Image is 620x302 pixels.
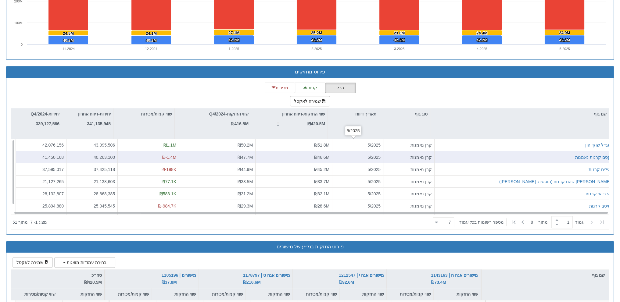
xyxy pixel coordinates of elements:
div: שווי קניות/מכירות [199,288,245,300]
div: קרן נאמנות [386,166,432,172]
div: קרן נאמנות [386,190,432,197]
tspan: 42.2M [311,38,322,42]
div: 42,076,156 [18,142,64,148]
tspan: 40.2M [63,38,74,43]
span: ₪31.2M [238,191,253,196]
span: ‏עמוד [575,219,585,225]
button: מישורים אגח י | 1212547 ₪92.6M [339,272,384,286]
text: 5-2025 [559,47,570,51]
div: סוג גוף [379,108,430,120]
button: מגדל שוקי הון [585,142,611,148]
button: הכל [325,83,356,93]
tspan: 23.6M [394,31,405,35]
div: שווי החזקות [340,288,386,300]
h3: פירוט מחזיקים [11,69,609,75]
span: ₪33.5M [238,179,253,184]
div: שווי קניות/מכירות [293,288,339,300]
div: שווי קניות/מכירות [387,288,433,300]
span: ₪45.2M [314,167,329,172]
div: ‏ מתוך [430,215,607,229]
div: 25,045,545 [69,203,115,209]
div: מישורים אגח י | 1212547 [339,272,384,286]
div: שווי קניות/מכירות [105,288,152,300]
div: שווי החזקות [58,288,105,300]
div: 43,095,506 [69,142,115,148]
div: 5/2025 [335,190,381,197]
button: בחירת עמודות מוצגות [54,257,115,268]
div: 5/2025 [345,126,361,135]
div: שם גוף [482,269,609,281]
span: ₪73.4M [431,280,446,285]
tspan: 40.2M [146,38,157,43]
text: 3-2025 [394,47,404,51]
span: ₪216.6M [243,280,261,285]
div: 21,127,265 [18,178,64,184]
div: סה״כ [14,272,102,286]
div: קרן נאמנות [386,203,432,209]
span: 8 [531,219,538,225]
div: שווי החזקות [152,288,199,300]
strong: ₪420.5M [307,121,325,126]
tspan: 42.2M [228,38,239,42]
tspan: 42.2M [476,38,487,42]
tspan: 42.2M [394,38,405,42]
span: ₪-1.4M [162,155,176,159]
div: 37,425,118 [69,166,115,172]
div: שם גוף [430,108,609,120]
h3: פירוט החזקות בני״ע של מישורים [11,244,609,250]
tspan: 24.4M [476,31,487,35]
div: קרן נאמנות [386,142,432,148]
div: קסם קרנות נאמנות [575,154,611,160]
button: שמירה לאקסל [290,96,330,106]
text: 100M [14,21,23,25]
text: 1-2025 [229,47,239,51]
button: קניות [295,83,325,93]
div: 5/2025 [335,166,381,172]
span: ‏מספר רשומות בכל עמוד [459,219,504,225]
span: ₪92.6M [339,280,354,285]
div: אי.בי.אי קרנות [585,190,611,197]
div: 5/2025 [335,154,381,160]
span: ₪46.6M [314,155,329,159]
button: מישורים אגח ח | 1143163 ₪73.4M [431,272,478,286]
tspan: 25.2M [311,30,322,35]
span: ₪50.2M [238,143,253,147]
tspan: 24.1M [146,31,157,36]
span: ₪28.6M [314,203,329,208]
button: אילים קרנות [589,166,611,172]
button: מיטב קרנות [589,203,611,209]
div: מישורים אגח ח | 1143163 [431,272,478,286]
text: 2-2025 [311,47,322,51]
tspan: 24.5M [63,31,74,36]
p: יחידות-דיווח אחרון [78,111,111,117]
text: 4-2025 [477,47,487,51]
strong: 341,135,945 [87,121,111,126]
strong: ₪416.5M [231,121,249,126]
span: ₪51.8M [314,143,329,147]
p: שווי החזקות-דיווח אחרון [282,111,325,117]
div: 5/2025 [335,203,381,209]
div: קרן נאמנות [386,154,432,160]
div: מישורים | 1105196 [162,272,196,286]
div: שווי החזקות [246,288,292,300]
button: מישורים אגח ט | 1178797 ₪216.6M [243,272,290,286]
span: ₪1.1M [163,143,176,147]
button: שמירה לאקסל [13,257,53,268]
span: ₪420.5M [84,280,102,285]
div: 28,132,807 [18,190,64,197]
div: 28,668,385 [69,190,115,197]
div: 25,894,880 [18,203,64,209]
div: קרן נאמנות [386,178,432,184]
div: 5/2025 [335,178,381,184]
button: מכירות [265,83,295,93]
div: ‏מציג 1 - 7 ‏ מתוך 51 [13,215,47,229]
span: ₪583.1K [159,191,176,196]
div: שווי החזקות [434,288,481,300]
span: ₪32.1M [314,191,329,196]
span: ₪-198K [162,167,176,172]
text: 0 [21,43,23,46]
div: 5/2025 [335,142,381,148]
button: [PERSON_NAME] שהם קרנות (הוסטינג [PERSON_NAME]) [499,178,611,184]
